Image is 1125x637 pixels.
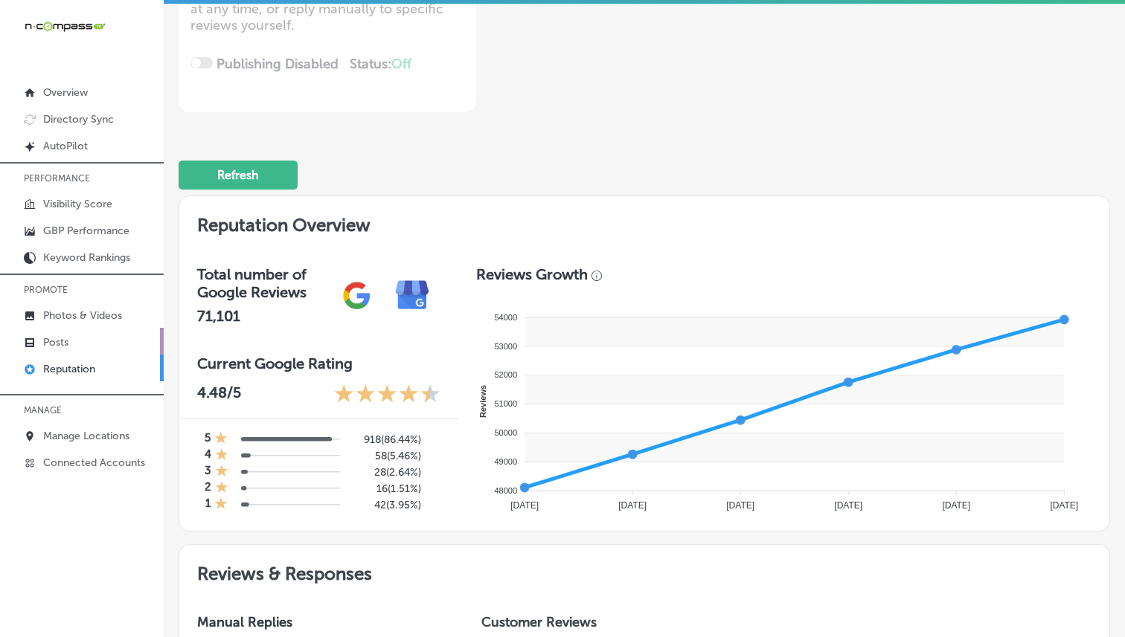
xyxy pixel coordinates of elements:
p: Connected Accounts [43,456,145,469]
h2: 71,101 [197,307,329,325]
tspan: 50000 [495,428,518,437]
div: 1 Star [215,480,228,497]
text: Reviews [478,385,487,418]
p: AutoPilot [43,140,88,152]
tspan: [DATE] [1050,500,1078,511]
tspan: [DATE] [726,500,754,511]
tspan: 49000 [495,457,518,466]
h3: Current Google Rating [197,355,440,372]
div: 1 Star [214,431,228,447]
tspan: 54000 [495,313,518,322]
tspan: 48000 [495,486,518,495]
h4: 4 [205,447,211,464]
div: 4.48 Stars [334,384,440,407]
tspan: 53000 [495,342,518,351]
div: 1 Star [215,447,228,464]
h5: 918 ( 86.44% ) [351,433,421,446]
tspan: [DATE] [834,500,862,511]
h5: 58 ( 5.46% ) [351,450,421,462]
div: 1 Star [214,497,228,513]
tspan: [DATE] [942,500,970,511]
h4: 2 [205,480,211,497]
p: Overview [43,86,88,99]
p: Directory Sync [43,113,114,126]
p: Posts [43,336,68,349]
h4: 3 [205,464,211,480]
tspan: 51000 [495,399,518,408]
h5: 16 ( 1.51% ) [351,482,421,495]
p: Reputation [43,363,95,375]
tspan: [DATE] [510,500,539,511]
tspan: 52000 [495,370,518,379]
p: Manage Locations [43,430,129,442]
img: 660ab0bf-5cc7-4cb8-ba1c-48b5ae0f18e60NCTV_CLogo_TV_Black_-500x88.png [24,19,106,33]
h3: Reviews Growth [476,265,588,283]
h4: 5 [205,431,211,447]
h4: 1 [205,497,211,513]
h1: Customer Reviews [481,614,1092,636]
p: 4.48 /5 [197,384,241,407]
p: Keyword Rankings [43,251,130,264]
p: Visibility Score [43,198,112,210]
h3: Manual Replies [197,614,434,630]
h2: Reviews & Responses [179,545,1109,596]
img: gPZS+5FD6qPJAAAAABJRU5ErkJggg== [329,268,385,323]
h5: 28 ( 2.64% ) [351,466,421,479]
div: 1 Star [215,464,228,480]
tspan: [DATE] [618,500,647,511]
button: Refresh [179,161,298,190]
h3: Total number of Google Reviews [197,265,329,301]
p: Photos & Videos [43,309,122,322]
img: e7ababfa220611ac49bdb491a11684a6.png [385,268,440,323]
h5: 42 ( 3.95% ) [351,499,421,511]
p: GBP Performance [43,224,129,237]
h2: Reputation Overview [179,196,1109,248]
